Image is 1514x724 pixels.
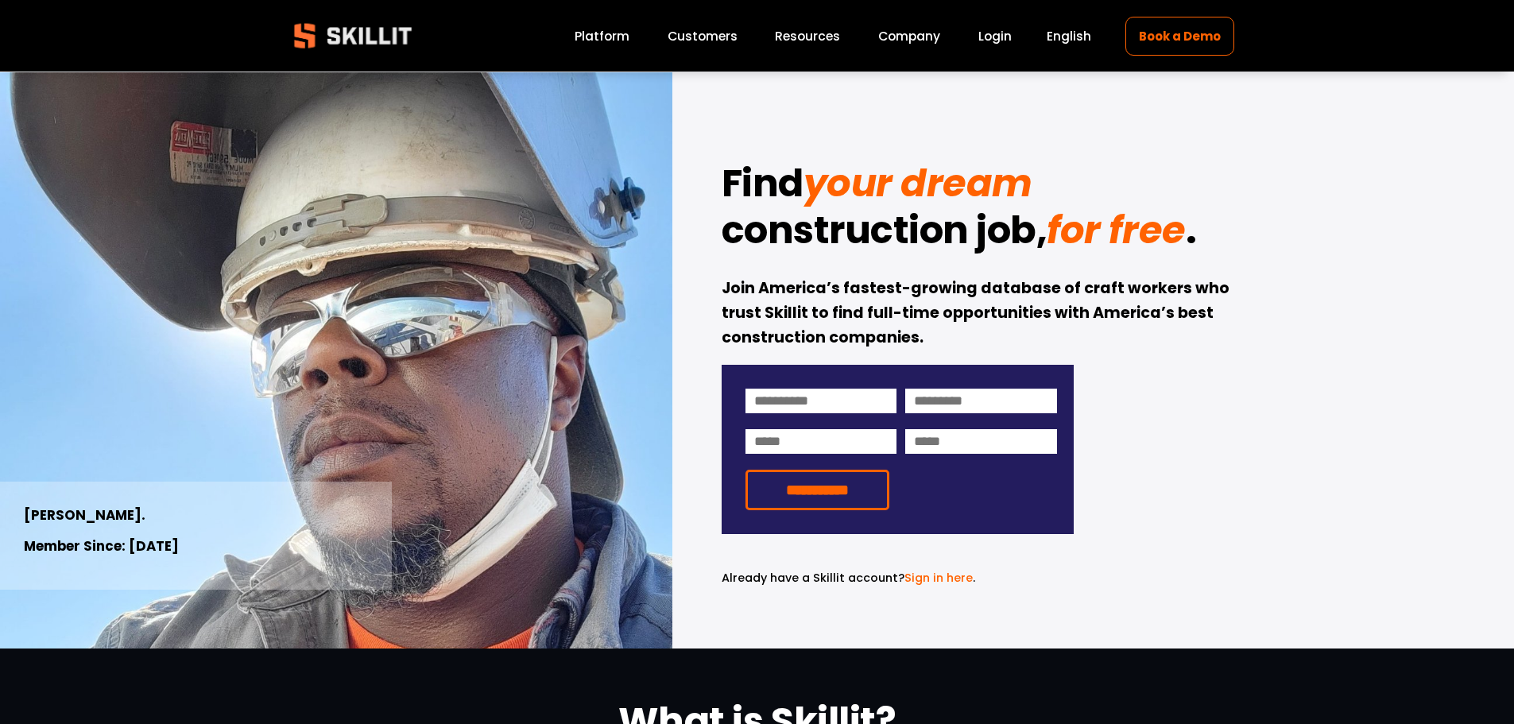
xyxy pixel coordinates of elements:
em: for free [1047,203,1185,257]
a: Platform [575,25,629,47]
p: . [722,569,1074,587]
a: Company [878,25,940,47]
span: Already have a Skillit account? [722,570,904,586]
a: folder dropdown [775,25,840,47]
a: Sign in here [904,570,973,586]
strong: . [1186,203,1197,257]
img: Skillit [281,12,425,60]
strong: Join America’s fastest-growing database of craft workers who trust Skillit to find full-time oppo... [722,277,1233,347]
a: Customers [668,25,738,47]
a: Book a Demo [1125,17,1233,56]
em: your dream [803,157,1032,210]
div: language picker [1047,25,1091,47]
span: Resources [775,27,840,45]
span: English [1047,27,1091,45]
a: Login [978,25,1012,47]
strong: Find [722,157,803,210]
strong: [PERSON_NAME]. [24,505,145,525]
strong: construction job, [722,203,1047,257]
strong: Member Since: [DATE] [24,536,179,556]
